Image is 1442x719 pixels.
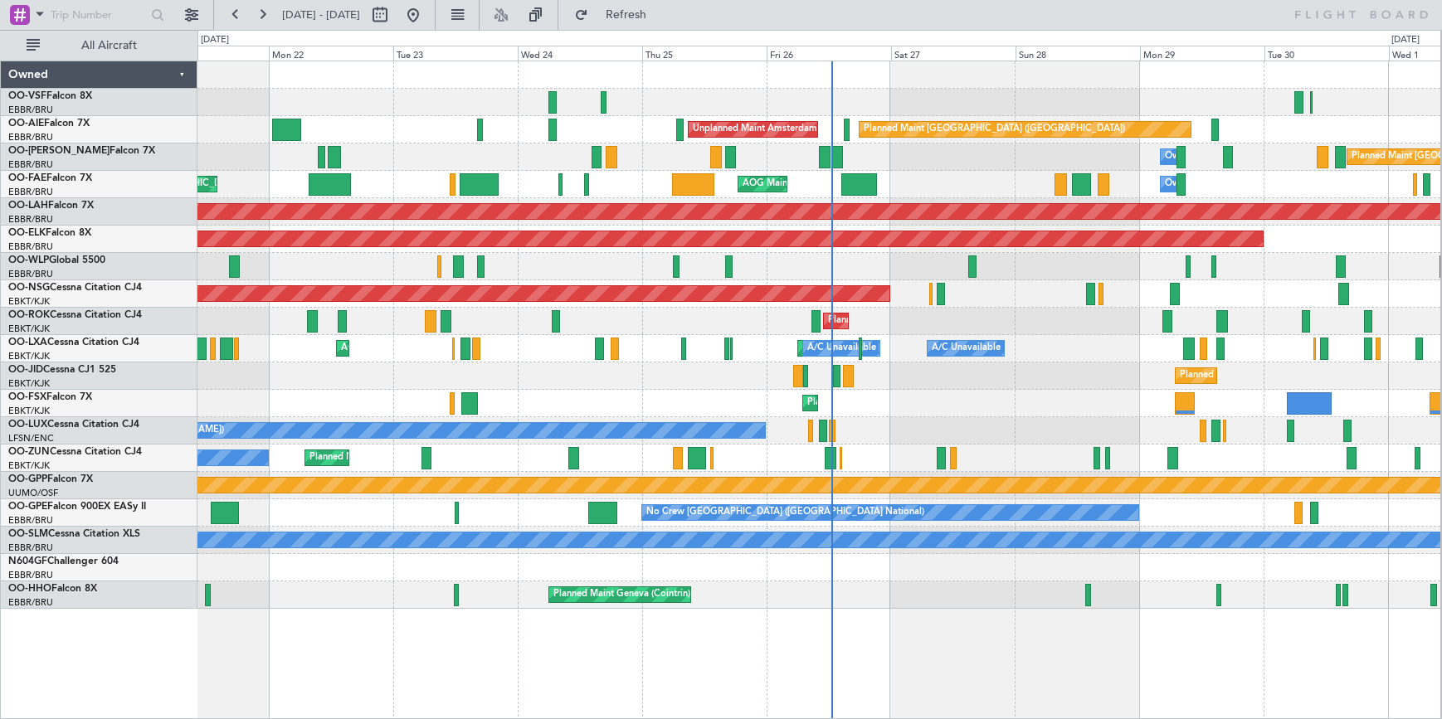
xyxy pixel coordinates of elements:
[8,338,47,347] span: OO-LXA
[642,46,767,61] div: Thu 25
[807,391,1001,415] div: Planned Maint Kortrijk-[GEOGRAPHIC_DATA]
[8,91,46,101] span: OO-VSF
[8,350,50,362] a: EBKT/KJK
[8,377,50,390] a: EBKT/KJK
[8,146,155,156] a: OO-[PERSON_NAME]Falcon 7X
[8,420,139,430] a: OO-LUXCessna Citation CJ4
[1165,144,1278,169] div: Owner Melsbroek Air Base
[8,295,50,308] a: EBKT/KJK
[8,365,116,375] a: OO-JIDCessna CJ1 525
[8,447,142,457] a: OO-ZUNCessna Citation CJ4
[8,420,47,430] span: OO-LUX
[269,46,393,61] div: Mon 22
[8,569,53,581] a: EBBR/BRU
[18,32,180,59] button: All Aircraft
[8,255,49,265] span: OO-WLP
[891,46,1016,61] div: Sat 27
[693,117,860,142] div: Unplanned Maint Amsterdam (Schiphol)
[201,33,229,47] div: [DATE]
[8,228,91,238] a: OO-ELKFalcon 8X
[8,459,50,472] a: EBKT/KJK
[8,556,47,566] span: N604GF
[8,310,142,320] a: OO-ROKCessna Citation CJ4
[8,529,48,539] span: OO-SLM
[8,474,47,484] span: OO-GPP
[8,432,54,445] a: LFSN/ENC
[8,447,50,457] span: OO-ZUN
[145,46,270,61] div: Sun 21
[8,556,119,566] a: N604GFChallenger 604
[1264,46,1389,61] div: Tue 30
[1140,46,1264,61] div: Mon 29
[8,131,53,143] a: EBBR/BRU
[8,146,110,156] span: OO-[PERSON_NAME]
[8,283,50,293] span: OO-NSG
[8,584,97,594] a: OO-HHOFalcon 8X
[8,173,46,183] span: OO-FAE
[309,445,503,470] div: Planned Maint Kortrijk-[GEOGRAPHIC_DATA]
[43,40,175,51] span: All Aircraft
[592,9,661,21] span: Refresh
[8,502,146,512] a: OO-GPEFalcon 900EX EASy II
[8,104,53,116] a: EBBR/BRU
[767,46,891,61] div: Fri 26
[8,213,53,226] a: EBBR/BRU
[1391,33,1420,47] div: [DATE]
[8,405,50,417] a: EBKT/KJK
[8,474,93,484] a: OO-GPPFalcon 7X
[646,500,924,525] div: No Crew [GEOGRAPHIC_DATA] ([GEOGRAPHIC_DATA] National)
[864,117,1125,142] div: Planned Maint [GEOGRAPHIC_DATA] ([GEOGRAPHIC_DATA])
[828,308,1021,333] div: Planned Maint Kortrijk-[GEOGRAPHIC_DATA]
[8,310,50,320] span: OO-ROK
[567,2,666,28] button: Refresh
[553,582,690,607] div: Planned Maint Geneva (Cointrin)
[1165,172,1278,197] div: Owner Melsbroek Air Base
[8,323,50,335] a: EBKT/KJK
[807,336,1116,361] div: A/C Unavailable [GEOGRAPHIC_DATA] ([GEOGRAPHIC_DATA] National)
[8,186,53,198] a: EBBR/BRU
[8,283,142,293] a: OO-NSGCessna Citation CJ4
[282,7,360,22] span: [DATE] - [DATE]
[8,91,92,101] a: OO-VSFFalcon 8X
[8,392,46,402] span: OO-FSX
[8,119,44,129] span: OO-AIE
[743,172,943,197] div: AOG Maint [US_STATE] ([GEOGRAPHIC_DATA])
[8,487,58,499] a: UUMO/OSF
[8,392,92,402] a: OO-FSXFalcon 7X
[1180,363,1373,388] div: Planned Maint Kortrijk-[GEOGRAPHIC_DATA]
[8,201,48,211] span: OO-LAH
[8,542,53,554] a: EBBR/BRU
[8,240,53,253] a: EBBR/BRU
[8,268,53,280] a: EBBR/BRU
[393,46,518,61] div: Tue 23
[518,46,642,61] div: Wed 24
[51,2,146,27] input: Trip Number
[8,584,51,594] span: OO-HHO
[8,502,47,512] span: OO-GPE
[932,336,1001,361] div: A/C Unavailable
[8,596,53,609] a: EBBR/BRU
[8,255,105,265] a: OO-WLPGlobal 5500
[8,514,53,527] a: EBBR/BRU
[8,228,46,238] span: OO-ELK
[8,173,92,183] a: OO-FAEFalcon 7X
[8,119,90,129] a: OO-AIEFalcon 7X
[8,338,139,347] a: OO-LXACessna Citation CJ4
[1016,46,1140,61] div: Sun 28
[8,201,94,211] a: OO-LAHFalcon 7X
[8,158,53,171] a: EBBR/BRU
[8,365,43,375] span: OO-JID
[341,336,522,361] div: AOG Maint Kortrijk-[GEOGRAPHIC_DATA]
[8,529,140,539] a: OO-SLMCessna Citation XLS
